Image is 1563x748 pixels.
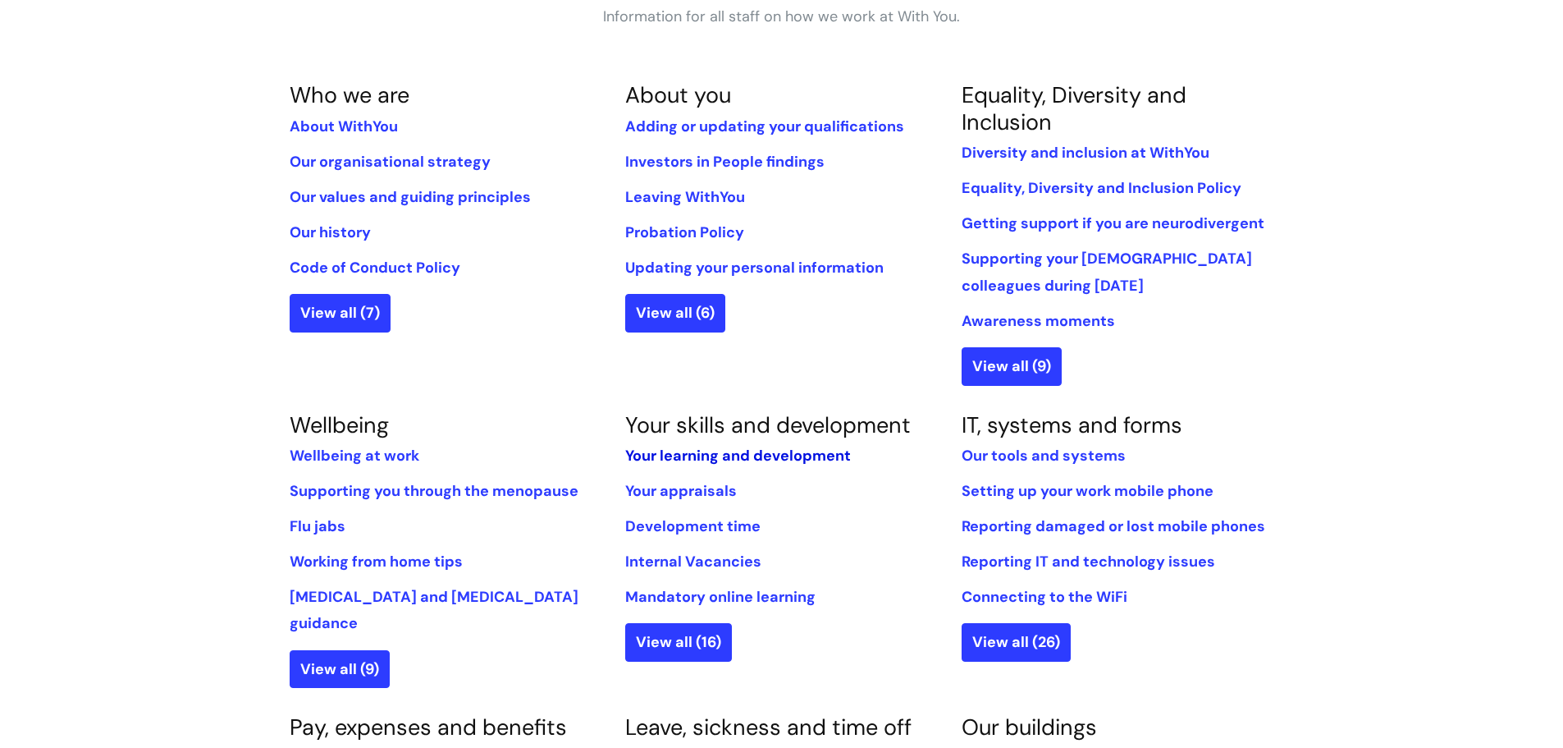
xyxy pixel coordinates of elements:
a: Awareness moments [962,311,1115,331]
a: Supporting your [DEMOGRAPHIC_DATA] colleagues during [DATE] [962,249,1252,295]
a: Your appraisals [625,481,737,501]
a: Internal Vacancies [625,552,761,571]
a: Pay, expenses and benefits [290,713,567,741]
a: About you [625,80,731,109]
a: Our organisational strategy [290,152,491,172]
a: About WithYou [290,117,398,136]
a: View all (7) [290,294,391,332]
a: Probation Policy [625,223,744,242]
a: Diversity and inclusion at WithYou [962,143,1209,163]
a: Wellbeing at work [290,446,419,466]
a: Your skills and development [625,411,911,439]
a: Leave, sickness and time off [625,713,912,741]
a: View all (26) [962,623,1071,661]
a: Wellbeing [290,411,389,439]
a: Our buildings [962,713,1097,741]
a: Getting support if you are neurodivergent [962,213,1264,233]
a: Flu jabs [290,516,345,536]
a: Working from home tips [290,552,463,571]
a: Supporting you through the menopause [290,481,578,501]
a: Our tools and systems [962,446,1126,466]
a: Reporting IT and technology issues [962,552,1215,571]
p: Information for all staff on how we work at With You. [536,3,1028,30]
a: View all (9) [962,347,1062,385]
a: Code of Conduct Policy [290,258,460,278]
a: Equality, Diversity and Inclusion [962,80,1186,135]
a: Who we are [290,80,409,109]
a: [MEDICAL_DATA] and [MEDICAL_DATA] guidance [290,587,578,633]
a: Our values and guiding principles [290,187,531,207]
a: Leaving WithYou [625,187,745,207]
a: View all (9) [290,650,390,688]
a: View all (16) [625,623,732,661]
a: Reporting damaged or lost mobile phones [962,516,1265,536]
a: Your learning and development [625,446,851,466]
a: Adding or updating your qualifications [625,117,904,136]
a: Development time [625,516,761,536]
a: Mandatory online learning [625,587,816,607]
a: Connecting to the WiFi [962,587,1127,607]
a: IT, systems and forms [962,411,1182,439]
a: Equality, Diversity and Inclusion Policy [962,178,1241,198]
a: Updating your personal information [625,258,884,278]
a: Setting up your work mobile phone [962,481,1213,501]
a: Our history [290,223,371,242]
a: View all (6) [625,294,725,332]
a: Investors in People findings [625,152,825,172]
